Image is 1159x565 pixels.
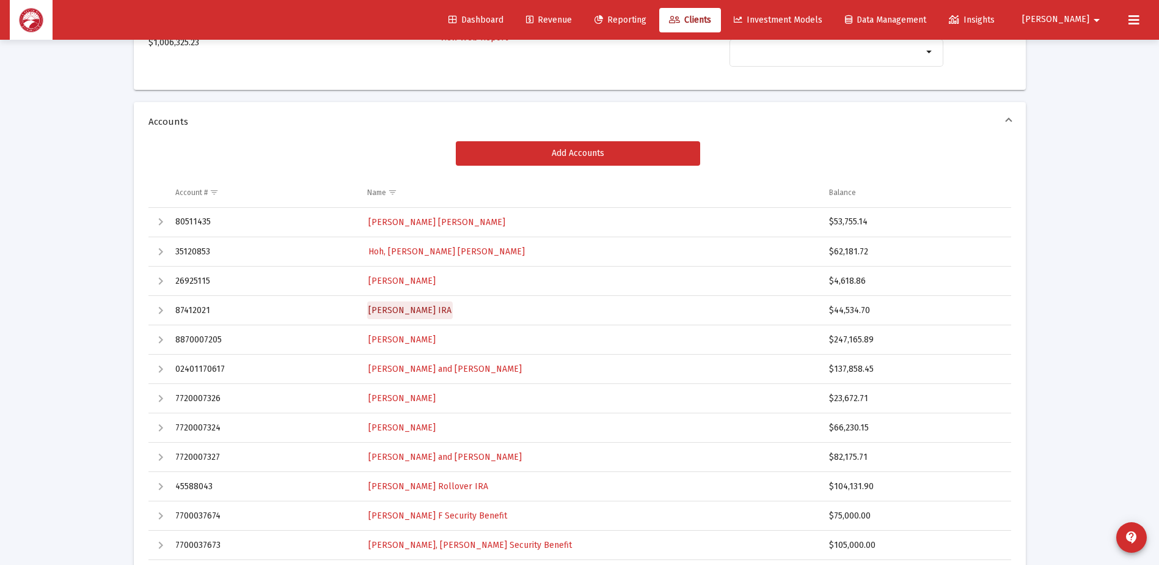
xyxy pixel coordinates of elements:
[734,15,822,25] span: Investment Models
[167,296,359,325] td: 87412021
[368,511,507,521] span: [PERSON_NAME] F Security Benefit
[367,243,526,260] a: Hoh, [PERSON_NAME] [PERSON_NAME]
[167,531,359,560] td: 7700037673
[439,8,513,32] a: Dashboard
[148,413,167,443] td: Expand
[167,384,359,413] td: 7720007326
[594,15,646,25] span: Reporting
[367,360,523,378] a: [PERSON_NAME] and [PERSON_NAME]
[829,510,1000,522] div: $75,000.00
[167,325,359,355] td: 8870007205
[368,276,436,286] span: [PERSON_NAME]
[167,355,359,384] td: 02401170617
[167,237,359,267] td: 35120853
[367,507,508,525] a: [PERSON_NAME] F Security Benefit
[829,334,1000,346] div: $247,165.89
[167,501,359,531] td: 7700037674
[167,208,359,237] td: 80511435
[148,296,167,325] td: Expand
[829,481,1000,493] div: $104,131.90
[1022,15,1089,25] span: [PERSON_NAME]
[368,217,505,227] span: [PERSON_NAME] [PERSON_NAME]
[148,208,167,237] td: Expand
[167,413,359,443] td: 7720007324
[821,178,1011,207] td: Column Balance
[367,272,437,290] a: [PERSON_NAME]
[669,15,711,25] span: Clients
[368,540,572,550] span: [PERSON_NAME], [PERSON_NAME] Security Benefit
[367,448,523,466] a: [PERSON_NAME] and [PERSON_NAME]
[148,267,167,296] td: Expand
[923,45,937,59] mat-icon: arrow_drop_down
[585,8,656,32] a: Reporting
[724,8,832,32] a: Investment Models
[134,102,1026,141] mat-expansion-panel-header: Accounts
[368,393,436,404] span: [PERSON_NAME]
[659,8,721,32] a: Clients
[167,267,359,296] td: 26925115
[148,355,167,384] td: Expand
[367,213,506,231] a: [PERSON_NAME] [PERSON_NAME]
[1007,7,1119,32] button: [PERSON_NAME]
[829,393,1000,405] div: $23,672.71
[368,364,522,374] span: [PERSON_NAME] and [PERSON_NAME]
[949,15,995,25] span: Insights
[367,390,437,407] a: [PERSON_NAME]
[829,422,1000,434] div: $66,230.15
[210,188,219,197] span: Show filter options for column 'Account #'
[526,15,572,25] span: Revenue
[368,246,525,257] span: Hoh, [PERSON_NAME] [PERSON_NAME]
[148,17,362,80] div: $1,006,325.23
[368,481,488,492] span: [PERSON_NAME] Rollover IRA
[736,45,923,59] mat-chip-list: Selection
[552,148,604,158] span: Add Accounts
[516,8,582,32] a: Revenue
[148,384,167,413] td: Expand
[148,116,1006,128] span: Accounts
[448,15,503,25] span: Dashboard
[1124,530,1139,545] mat-icon: contact_support
[368,423,436,433] span: [PERSON_NAME]
[367,478,489,495] a: [PERSON_NAME] Rollover IRA
[829,275,1000,287] div: $4,618.86
[829,539,1000,552] div: $105,000.00
[167,472,359,501] td: 45588043
[835,8,936,32] a: Data Management
[367,331,437,349] a: [PERSON_NAME]
[367,301,453,319] a: [PERSON_NAME] IRA
[148,325,167,355] td: Expand
[148,178,1011,560] div: Data grid
[175,188,208,198] div: Account #
[148,501,167,531] td: Expand
[456,141,700,166] button: Add Accounts
[19,8,43,32] img: Dashboard
[368,334,436,345] span: [PERSON_NAME]
[367,419,437,437] a: [PERSON_NAME]
[148,237,167,267] td: Expand
[148,443,167,472] td: Expand
[829,188,856,198] div: Balance
[367,536,573,554] a: [PERSON_NAME], [PERSON_NAME] Security Benefit
[167,443,359,472] td: 7720007327
[368,452,522,462] span: [PERSON_NAME] and [PERSON_NAME]
[368,305,452,316] span: [PERSON_NAME] IRA
[829,451,1000,463] div: $82,175.71
[148,472,167,501] td: Expand
[148,531,167,560] td: Expand
[388,188,397,197] span: Show filter options for column 'Name'
[829,246,1000,258] div: $62,181.72
[845,15,926,25] span: Data Management
[829,305,1000,317] div: $44,534.70
[939,8,1004,32] a: Insights
[1089,8,1104,32] mat-icon: arrow_drop_down
[367,188,386,198] div: Name
[359,178,821,207] td: Column Name
[829,363,1000,375] div: $137,858.45
[829,216,1000,228] div: $53,755.14
[167,178,359,207] td: Column Account #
